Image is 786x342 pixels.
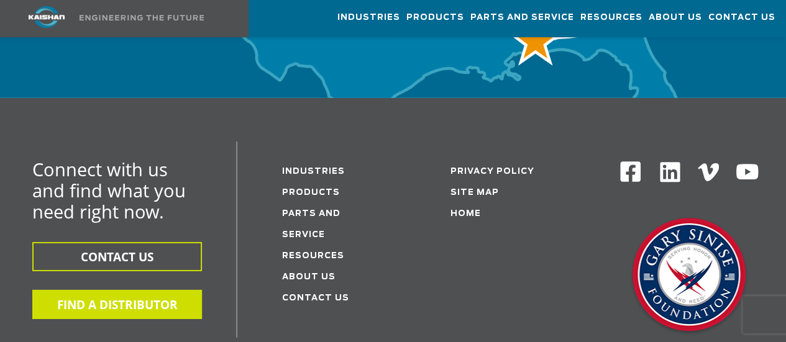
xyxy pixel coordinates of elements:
img: Vimeo [698,163,719,181]
a: Contact Us [708,1,775,34]
button: FIND A DISTRIBUTOR [32,290,202,319]
a: Industries [282,168,345,176]
img: Gary Sinise Foundation [627,214,751,338]
span: Industries [337,11,400,25]
a: Products [406,1,464,34]
a: Site Map [450,189,498,197]
a: Privacy Policy [450,168,534,176]
a: Parts and Service [470,1,574,34]
a: Contact Us [282,294,349,302]
img: Engineering the future [80,15,204,20]
span: Connect with us and find what you need right now. [32,157,186,223]
a: About Us [282,273,336,281]
a: Parts and service [282,210,340,239]
a: Industries [337,1,400,34]
img: Linkedin [658,160,682,184]
button: CONTACT US [32,242,202,271]
a: Resources [282,252,344,260]
img: Youtube [735,160,759,184]
span: About Us [649,11,702,25]
span: Parts and Service [470,11,574,25]
a: Resources [580,1,642,34]
span: Resources [580,11,642,25]
img: Facebook [619,160,642,183]
span: Products [406,11,464,25]
span: Contact Us [708,11,775,25]
a: About Us [649,1,702,34]
a: Home [450,210,480,218]
a: Products [282,189,340,197]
